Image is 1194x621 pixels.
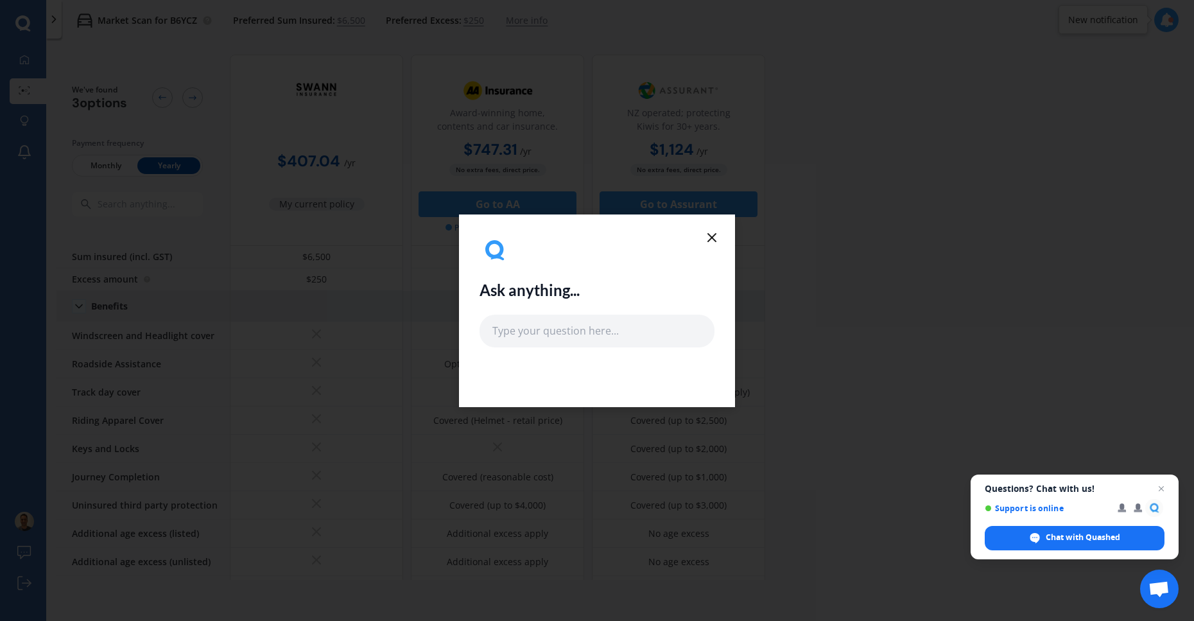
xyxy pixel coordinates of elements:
h2: Ask anything... [480,281,580,300]
div: Open chat [1140,570,1179,608]
span: Chat with Quashed [1046,532,1120,543]
span: Close chat [1154,481,1169,496]
span: Questions? Chat with us! [985,484,1164,494]
div: Chat with Quashed [985,526,1164,550]
input: Type your question here... [480,315,714,347]
span: Support is online [985,503,1109,513]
